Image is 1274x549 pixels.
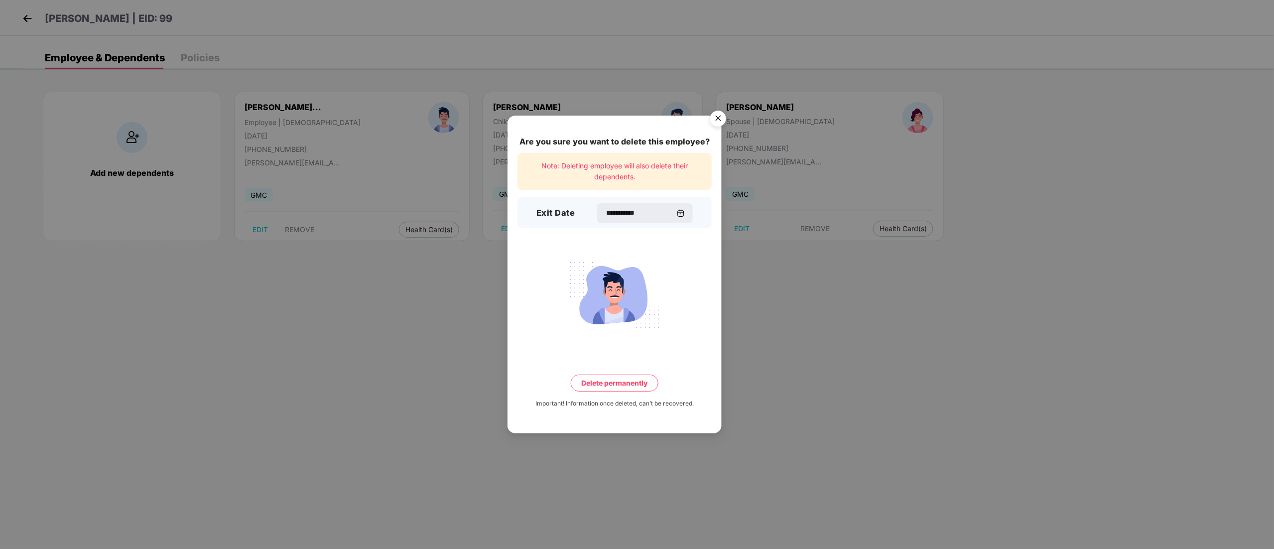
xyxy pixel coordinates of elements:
[677,209,685,217] img: svg+xml;base64,PHN2ZyBpZD0iQ2FsZW5kYXItMzJ4MzIiIHhtbG5zPSJodHRwOi8vd3d3LnczLm9yZy8yMDAwL3N2ZyIgd2...
[517,153,712,190] div: Note: Deleting employee will also delete their dependents.
[536,207,575,220] h3: Exit Date
[535,399,694,409] div: Important! Information once deleted, can’t be recovered.
[704,106,732,134] img: svg+xml;base64,PHN2ZyB4bWxucz0iaHR0cDovL3d3dy53My5vcmcvMjAwMC9zdmciIHdpZHRoPSI1NiIgaGVpZ2h0PSI1Ni...
[559,256,670,334] img: svg+xml;base64,PHN2ZyB4bWxucz0iaHR0cDovL3d3dy53My5vcmcvMjAwMC9zdmciIHdpZHRoPSIyMjQiIGhlaWdodD0iMT...
[571,375,658,392] button: Delete permanently
[704,106,731,133] button: Close
[517,136,712,148] div: Are you sure you want to delete this employee?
